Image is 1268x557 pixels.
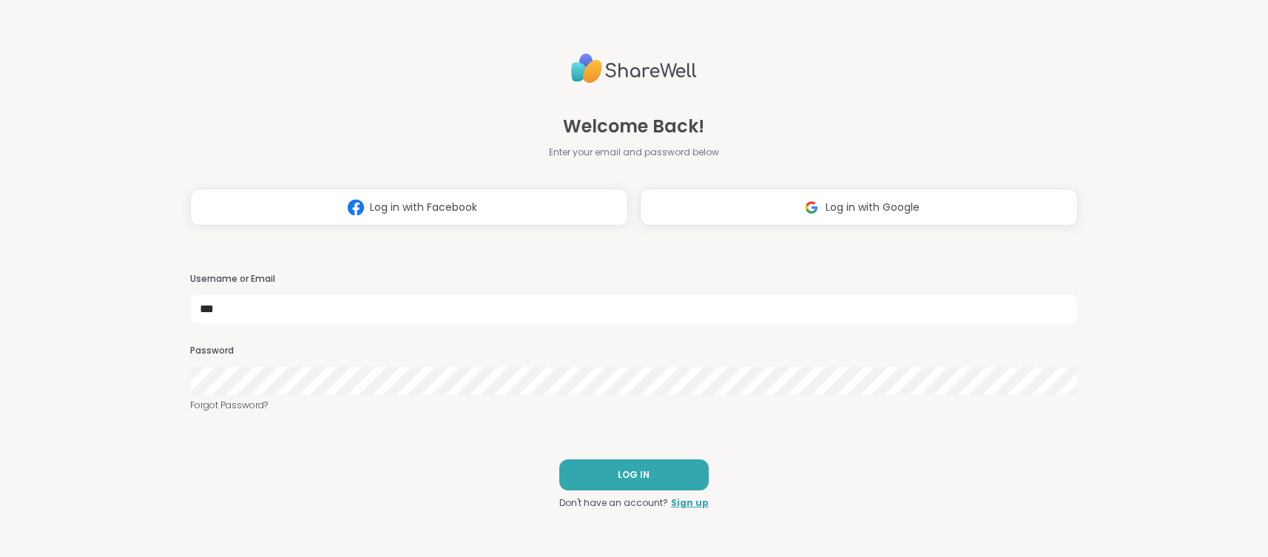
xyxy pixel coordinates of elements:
[671,496,709,510] a: Sign up
[190,189,628,226] button: Log in with Facebook
[370,200,477,215] span: Log in with Facebook
[549,146,719,159] span: Enter your email and password below
[640,189,1078,226] button: Log in with Google
[342,194,370,221] img: ShareWell Logomark
[797,194,826,221] img: ShareWell Logomark
[190,273,1078,286] h3: Username or Email
[826,200,920,215] span: Log in with Google
[571,47,697,90] img: ShareWell Logo
[618,468,650,482] span: LOG IN
[559,459,709,490] button: LOG IN
[563,113,704,140] span: Welcome Back!
[559,496,668,510] span: Don't have an account?
[190,399,1078,412] a: Forgot Password?
[190,345,1078,357] h3: Password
